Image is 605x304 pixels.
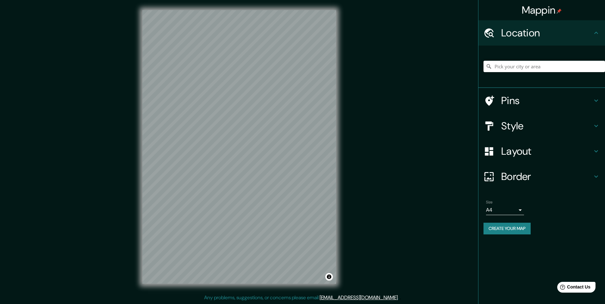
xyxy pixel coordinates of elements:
[522,4,562,16] h4: Mappin
[399,294,400,301] div: .
[142,10,336,284] canvas: Map
[501,170,592,183] h4: Border
[478,88,605,113] div: Pins
[478,20,605,46] div: Location
[478,139,605,164] div: Layout
[486,200,493,205] label: Size
[501,145,592,158] h4: Layout
[478,113,605,139] div: Style
[204,294,399,301] p: Any problems, suggestions, or concerns please email .
[557,9,562,14] img: pin-icon.png
[483,223,531,234] button: Create your map
[478,164,605,189] div: Border
[501,27,592,39] h4: Location
[501,120,592,132] h4: Style
[549,279,598,297] iframe: Help widget launcher
[501,94,592,107] h4: Pins
[320,294,398,301] a: [EMAIL_ADDRESS][DOMAIN_NAME]
[483,61,605,72] input: Pick your city or area
[486,205,524,215] div: A4
[325,273,333,281] button: Toggle attribution
[400,294,401,301] div: .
